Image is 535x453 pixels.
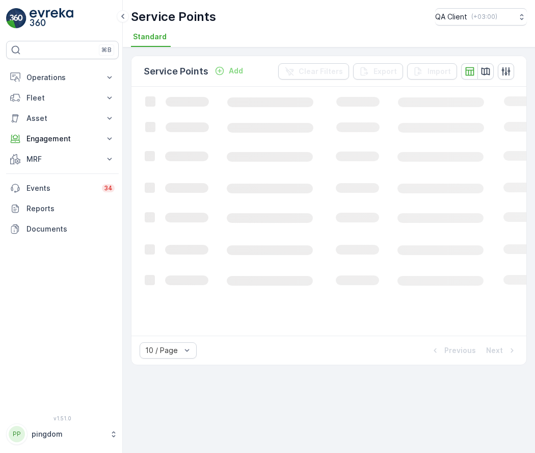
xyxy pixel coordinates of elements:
[299,66,343,77] p: Clear Filters
[229,66,243,76] p: Add
[444,345,476,356] p: Previous
[6,67,119,88] button: Operations
[9,426,25,442] div: PP
[6,415,119,421] span: v 1.51.0
[429,344,477,357] button: Previous
[144,64,208,79] p: Service Points
[26,204,115,214] p: Reports
[26,224,115,234] p: Documents
[485,344,518,357] button: Next
[26,183,96,193] p: Events
[6,129,119,149] button: Engagement
[101,46,112,54] p: ⌘B
[6,178,119,198] a: Events34
[26,113,98,123] p: Asset
[26,93,98,103] p: Fleet
[407,63,457,80] button: Import
[353,63,403,80] button: Export
[30,8,73,29] img: logo_light-DOdMpM7g.png
[6,198,119,219] a: Reports
[435,12,467,22] p: QA Client
[131,9,216,25] p: Service Points
[278,63,349,80] button: Clear Filters
[104,184,113,192] p: 34
[26,154,98,164] p: MRF
[6,219,119,239] a: Documents
[471,13,497,21] p: ( +03:00 )
[6,8,26,29] img: logo
[6,149,119,169] button: MRF
[32,429,104,439] p: pingdom
[26,134,98,144] p: Engagement
[486,345,503,356] p: Next
[210,65,247,77] button: Add
[6,108,119,129] button: Asset
[373,66,397,77] p: Export
[427,66,451,77] p: Import
[435,8,527,26] button: QA Client(+03:00)
[6,88,119,108] button: Fleet
[26,72,98,83] p: Operations
[133,32,167,42] span: Standard
[6,423,119,445] button: PPpingdom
